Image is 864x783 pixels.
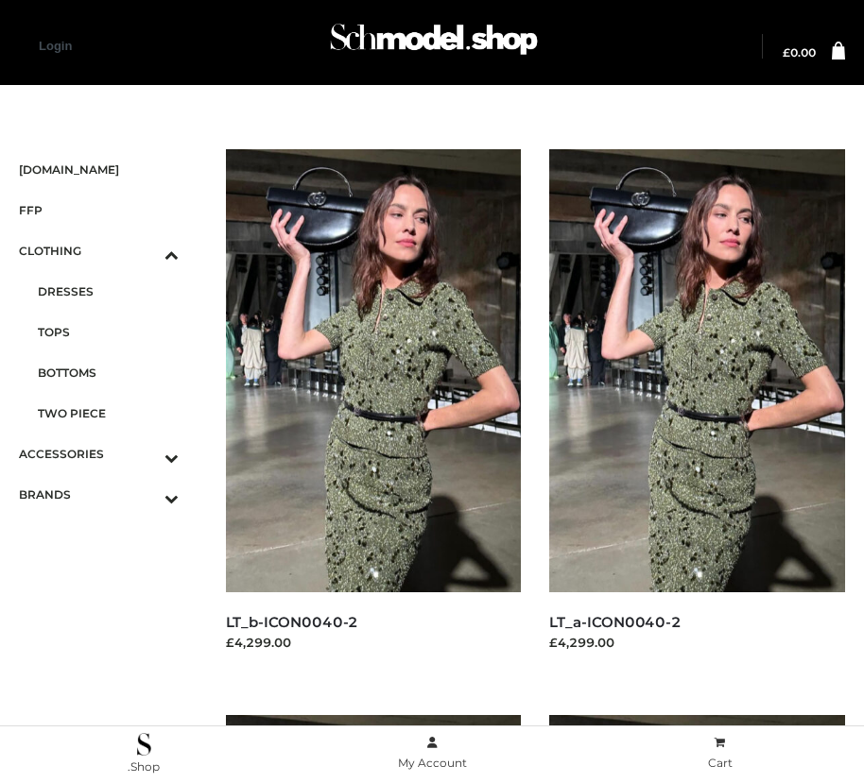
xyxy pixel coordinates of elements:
span: BOTTOMS [38,362,179,383]
a: Schmodel Admin 964 [321,16,543,77]
a: £0.00 [783,47,816,59]
span: ACCESSORIES [19,443,179,465]
span: .Shop [128,759,160,774]
a: Cart [576,732,864,774]
a: TWO PIECE [38,393,179,434]
a: ACCESSORIESToggle Submenu [19,434,179,474]
div: £4,299.00 [549,633,845,652]
span: TWO PIECE [38,402,179,424]
div: £4,299.00 [226,633,522,652]
span: FFP [19,199,179,221]
bdi: 0.00 [783,45,816,60]
span: Cart [708,756,733,770]
img: .Shop [137,733,151,756]
button: Toggle Submenu [112,474,179,515]
a: Login [39,39,72,53]
a: FFP [19,190,179,230]
a: My Account [288,732,577,774]
button: Toggle Submenu [112,434,179,474]
img: Schmodel Admin 964 [325,10,543,77]
a: [DOMAIN_NAME] [19,149,179,190]
a: DRESSES [38,271,179,312]
span: [DOMAIN_NAME] [19,159,179,180]
a: LT_b-ICON0040-2 [226,613,359,631]
a: TOPS [38,312,179,352]
span: CLOTHING [19,240,179,262]
a: BRANDSToggle Submenu [19,474,179,515]
span: DRESSES [38,281,179,302]
a: BOTTOMS [38,352,179,393]
span: TOPS [38,321,179,343]
a: CLOTHINGToggle Submenu [19,230,179,271]
span: £ [783,45,790,60]
span: My Account [398,756,467,770]
button: Toggle Submenu [112,230,179,271]
span: BRANDS [19,484,179,505]
a: LT_a-ICON0040-2 [549,613,682,631]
